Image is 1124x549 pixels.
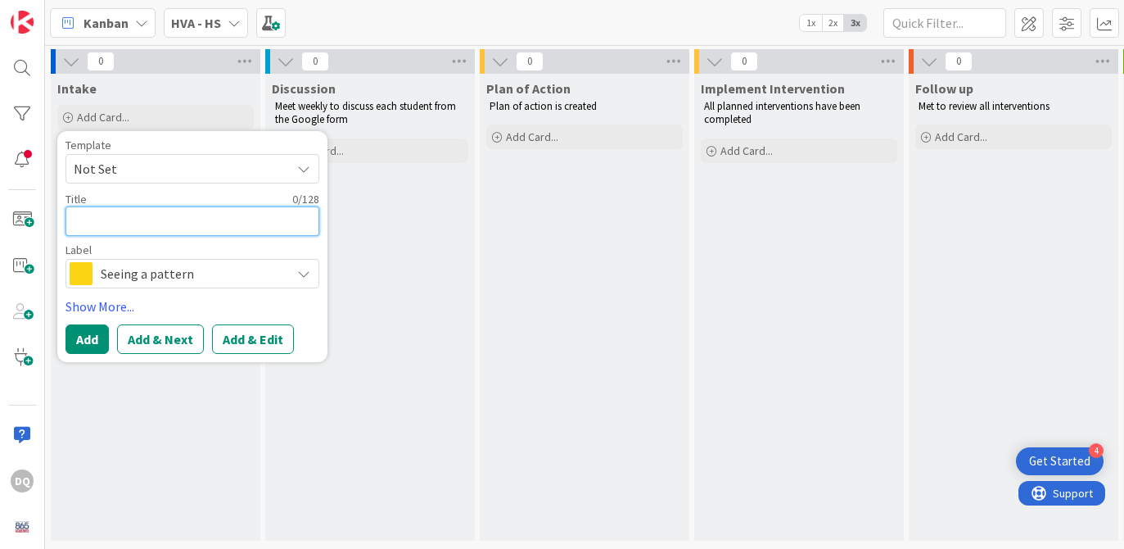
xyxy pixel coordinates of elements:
[275,99,458,126] span: Meet weekly to discuss each student from the Google form
[844,15,866,31] span: 3x
[87,52,115,71] span: 0
[77,110,129,125] span: Add Card...
[301,52,329,71] span: 0
[701,80,845,97] span: Implement Intervention
[212,324,294,354] button: Add & Edit
[34,2,74,22] span: Support
[516,52,544,71] span: 0
[65,244,92,256] span: Label
[11,470,34,492] div: DQ
[1089,443,1104,458] div: 4
[919,99,1050,113] span: Met to review all interventions
[1029,453,1090,470] div: Get Started
[65,324,109,354] button: Add
[57,80,97,97] span: Intake
[92,192,319,206] div: 0 / 128
[800,15,822,31] span: 1x
[272,80,336,97] span: Discussion
[486,80,571,97] span: Plan of Action
[935,129,987,144] span: Add Card...
[65,192,87,206] label: Title
[506,129,558,144] span: Add Card...
[84,13,129,33] span: Kanban
[730,52,758,71] span: 0
[171,15,221,31] b: HVA - HS
[720,143,773,158] span: Add Card...
[1016,447,1104,475] div: Open Get Started checklist, remaining modules: 4
[704,99,863,126] span: All planned interventions have been completed
[65,297,319,316] a: Show More...
[883,8,1006,38] input: Quick Filter...
[490,99,597,113] span: Plan of action is created
[74,158,278,179] span: Not Set
[101,262,282,285] span: Seeing a pattern
[915,80,973,97] span: Follow up
[117,324,204,354] button: Add & Next
[11,515,34,538] img: avatar
[11,11,34,34] img: Visit kanbanzone.com
[822,15,844,31] span: 2x
[65,139,111,151] span: Template
[945,52,973,71] span: 0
